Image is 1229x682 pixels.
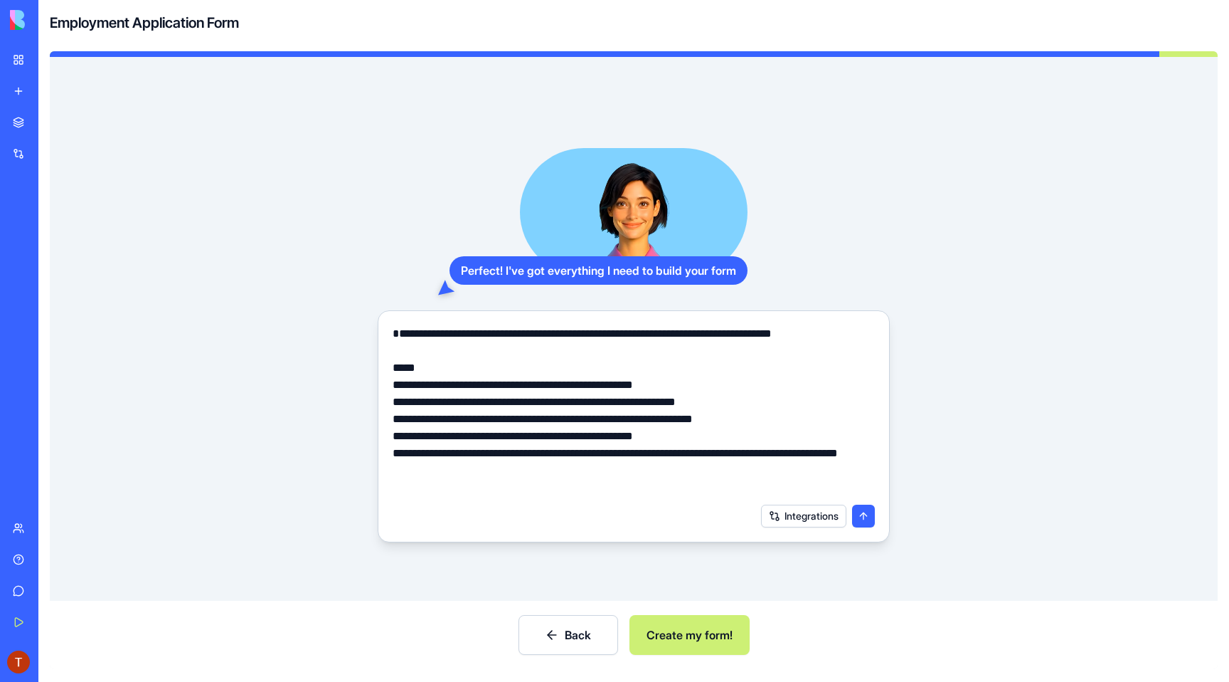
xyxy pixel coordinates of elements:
button: Create my form! [629,615,750,655]
div: Perfect! I've got everything I need to build your form [449,256,747,285]
img: ACg8ocKCCfImnS2JL4Iv8nwcSIrLwjwlRq-YdJTeLoMeP15NiaMyrg=s96-c [7,651,30,673]
h4: Employment Application Form [50,13,239,33]
img: logo [10,10,98,30]
button: Integrations [761,505,846,528]
button: Back [518,615,618,655]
